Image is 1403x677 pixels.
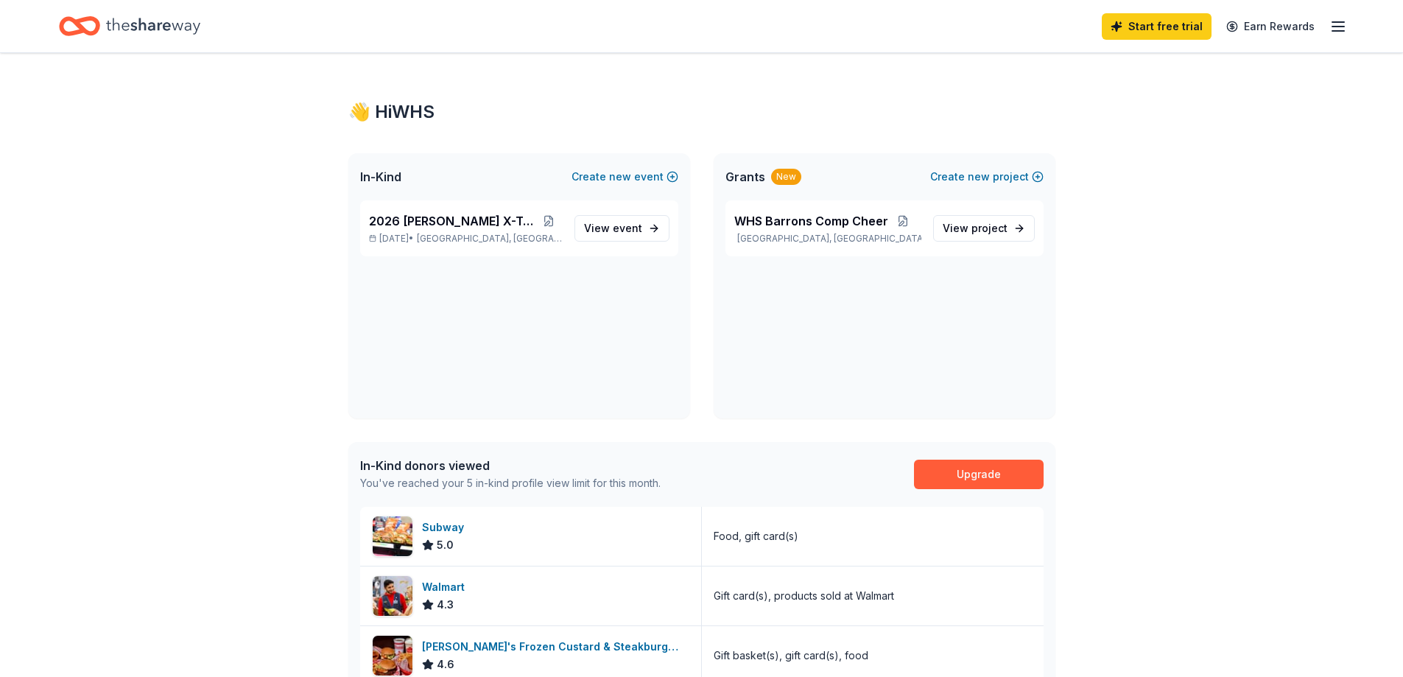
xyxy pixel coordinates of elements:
span: 5.0 [437,536,454,554]
div: 👋 Hi WHS [348,100,1055,124]
div: In-Kind donors viewed [360,457,661,474]
button: Createnewproject [930,168,1044,186]
span: 4.6 [437,656,454,673]
a: View project [933,215,1035,242]
img: Image for Subway [373,516,412,556]
div: Food, gift card(s) [714,527,798,545]
p: [GEOGRAPHIC_DATA], [GEOGRAPHIC_DATA] [734,233,921,245]
span: [GEOGRAPHIC_DATA], [GEOGRAPHIC_DATA] [417,233,562,245]
a: Start free trial [1102,13,1212,40]
a: Earn Rewards [1217,13,1323,40]
div: You've reached your 5 in-kind profile view limit for this month. [360,474,661,492]
span: View [584,220,642,237]
span: new [609,168,631,186]
div: Gift card(s), products sold at Walmart [714,587,894,605]
span: Grants [725,168,765,186]
span: new [968,168,990,186]
span: event [613,222,642,234]
span: WHS Barrons Comp Cheer [734,212,888,230]
a: Home [59,9,200,43]
span: In-Kind [360,168,401,186]
img: Image for Freddy's Frozen Custard & Steakburgers [373,636,412,676]
div: Gift basket(s), gift card(s), food [714,647,868,664]
p: [DATE] • [369,233,563,245]
div: Walmart [422,578,471,596]
div: New [771,169,801,185]
span: 4.3 [437,596,454,614]
img: Image for Walmart [373,576,412,616]
button: Createnewevent [572,168,678,186]
div: [PERSON_NAME]'s Frozen Custard & Steakburgers [422,638,689,656]
span: project [971,222,1008,234]
div: Subway [422,519,470,536]
a: View event [574,215,669,242]
span: 2026 [PERSON_NAME] X-Treme [369,212,536,230]
a: Upgrade [914,460,1044,489]
span: View [943,220,1008,237]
